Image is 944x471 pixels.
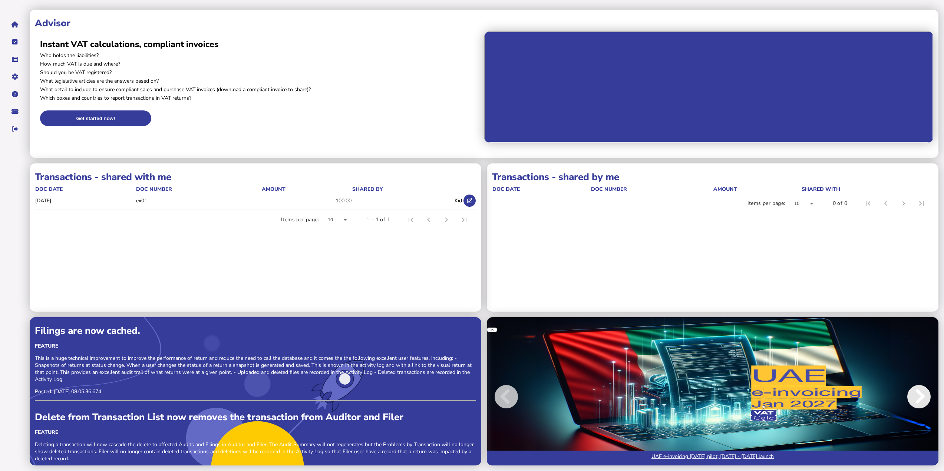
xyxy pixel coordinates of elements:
[487,317,938,465] img: Image for blog post: UAE e-invoicing July 2026 pilot; Jan - Oct 2027 launch
[352,186,462,193] div: shared by
[35,186,135,193] div: doc date
[40,52,479,59] p: Who holds the liabilities?
[35,355,476,383] p: This is a huge technical improvement to improve the performance of return and reduce the need to ...
[912,195,930,212] button: Last page
[7,17,23,32] button: Home
[136,186,172,193] div: doc number
[352,193,462,208] td: Kid
[463,195,476,207] button: Open shared transaction
[35,170,476,183] h1: Transactions - shared with me
[7,34,23,50] button: Tasks
[35,193,136,208] td: [DATE]
[136,193,261,208] td: ex01
[40,86,479,93] p: What detail to include to ensure compliant sales and purchase VAT invoices (download a compliant ...
[262,186,285,193] div: Amount
[802,186,931,193] div: shared with
[833,200,847,207] div: 0 of 0
[35,186,63,193] div: doc date
[352,186,383,193] div: shared by
[261,193,351,208] td: 100.00
[7,121,23,137] button: Sign out
[35,441,476,462] p: Deleting a transaction will now cascade the delete to affected Audits and Filings in Auditor and ...
[492,186,590,193] div: doc date
[487,451,938,465] a: UAE e-invoicing [DATE] pilot; [DATE] - [DATE] launch
[877,195,895,212] button: Previous page
[591,186,713,193] div: doc number
[487,322,549,471] button: Previous
[40,110,151,126] button: Get started now!
[7,69,23,84] button: Manage settings
[7,52,23,67] button: Data manager
[40,60,479,67] p: How much VAT is due and where?
[281,216,319,223] div: Items per page:
[713,186,737,193] div: Amount
[591,186,627,193] div: doc number
[366,216,390,223] div: 1 – 1 of 1
[402,211,420,229] button: First page
[438,211,455,229] button: Next page
[895,195,912,212] button: Next page
[35,388,476,395] p: Posted: [DATE] 08:05:36.674
[455,211,473,229] button: Last page
[492,186,520,193] div: doc date
[876,322,938,471] button: Next
[35,342,476,349] div: Feature
[420,211,438,229] button: Previous page
[7,86,23,102] button: Help pages
[40,94,479,102] p: Which boxes and countries to report transactions in VAT returns?
[484,31,934,143] iframe: Advisor intro
[747,200,785,207] div: Items per page:
[35,411,476,424] div: Delete from Transaction List now removes the transaction from Auditor and Filer
[40,77,479,84] p: What legislative articles are the answers based on?
[40,39,479,50] h2: Instant VAT calculations, compliant invoices
[40,69,479,76] p: Should you be VAT registered?
[12,59,18,60] i: Data manager
[35,429,476,436] div: Feature
[7,104,23,119] button: Raise a support ticket
[35,324,476,337] div: Filings are now cached.
[492,170,933,183] h1: Transactions - shared by me
[136,186,261,193] div: doc number
[35,17,933,30] h1: Advisor
[859,195,877,212] button: First page
[262,186,351,193] div: Amount
[802,186,840,193] div: shared with
[713,186,801,193] div: Amount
